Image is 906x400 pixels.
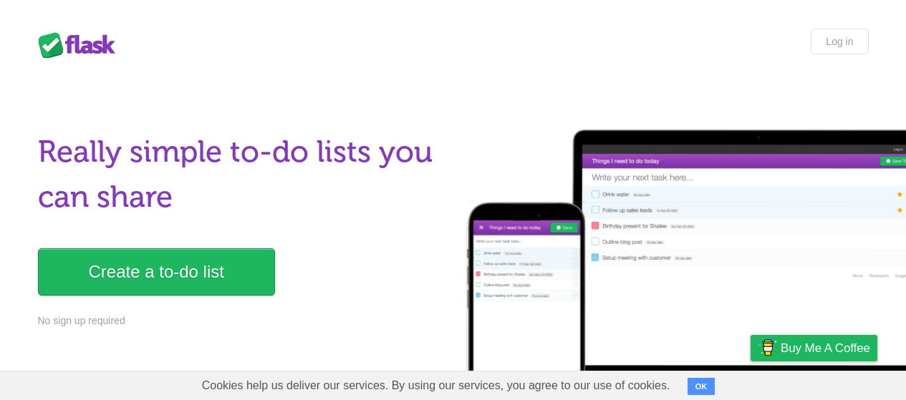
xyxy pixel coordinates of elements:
a: Create a to-do list [38,248,275,296]
span: Buy me a coffee [781,336,870,361]
span: Cookies help us deliver our services. By using our services, you agree to our use of cookies. [188,371,685,400]
a: Log in [811,29,868,54]
h1: Really simple to-do lists you can share [38,130,445,220]
p: No sign up required [38,313,445,328]
a: Buy me a coffee [751,335,877,361]
button: OK [688,378,715,395]
img: Buy me a coffee [758,336,777,360]
div: Flask Lists [38,32,124,58]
